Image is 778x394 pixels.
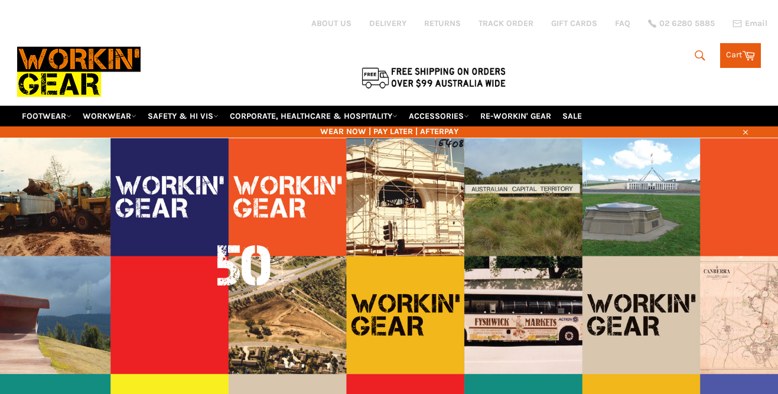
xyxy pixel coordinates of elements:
[648,19,715,28] a: 02 6280 5885
[311,18,351,29] a: ABOUT US
[478,18,533,29] a: TRACK ORDER
[225,106,402,126] a: CORPORATE, HEALTHCARE & HOSPITALITY
[733,19,767,28] a: Email
[360,65,507,90] img: Flat $9.95 shipping Australia wide
[424,18,461,29] a: RETURNS
[659,19,715,28] span: 02 6280 5885
[476,106,556,126] a: RE-WORKIN' GEAR
[17,38,141,105] img: Workin Gear leaders in Workwear, Safety Boots, PPE, Uniforms. Australia's No.1 in Workwear
[615,18,630,29] a: FAQ
[369,18,406,29] a: DELIVERY
[745,19,767,28] span: Email
[143,106,223,126] a: SAFETY & HI VIS
[558,106,587,126] a: SALE
[17,126,761,137] span: WEAR NOW | PAY LATER | AFTERPAY
[78,106,141,126] a: WORKWEAR
[551,18,597,29] a: GIFT CARDS
[720,43,761,68] a: Cart
[17,106,76,126] a: FOOTWEAR
[404,106,474,126] a: ACCESSORIES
